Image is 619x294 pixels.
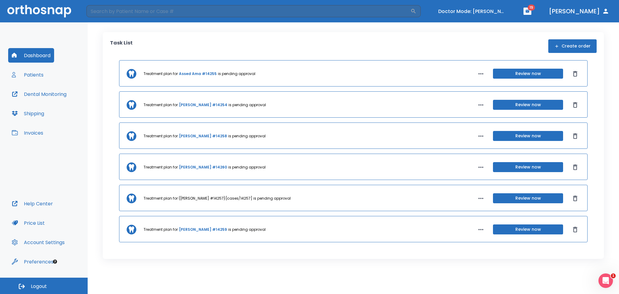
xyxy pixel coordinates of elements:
p: is pending approval [228,227,266,232]
p: is pending approval [218,71,255,77]
button: Preferences [8,254,57,269]
input: Search by Patient Name or Case # [86,5,410,17]
button: Help Center [8,196,57,211]
button: Price List [8,216,48,230]
button: Dismiss [570,100,580,110]
a: [PERSON_NAME] #14254 [179,102,227,108]
button: Review now [493,224,563,234]
a: Assed Ama #14255 [179,71,217,77]
button: Review now [493,193,563,203]
p: is pending approval [228,165,266,170]
button: Dental Monitoring [8,87,70,101]
img: Orthosnap [7,5,71,17]
button: Dismiss [570,69,580,79]
button: Patients [8,67,47,82]
button: Dismiss [570,194,580,203]
button: [PERSON_NAME] [546,6,612,17]
span: 19 [528,5,535,11]
button: Invoices [8,126,47,140]
button: Review now [493,162,563,172]
a: [PERSON_NAME] #14258 [179,133,227,139]
p: Treatment plan for [144,71,178,77]
span: Logout [31,283,47,290]
button: Review now [493,131,563,141]
button: Dismiss [570,162,580,172]
button: Dashboard [8,48,54,63]
a: [PERSON_NAME] #14259 [179,227,227,232]
p: Treatment plan for [144,133,178,139]
button: Create order [548,39,597,53]
div: Tooltip anchor [52,259,58,264]
p: Task List [110,39,133,53]
button: Account Settings [8,235,68,250]
button: Doctor Mode: [PERSON_NAME] [436,6,508,16]
p: Treatment plan for [144,102,178,108]
p: Treatment plan for [144,227,178,232]
a: [PERSON_NAME] #14260 [179,165,227,170]
p: Treatment plan for [144,165,178,170]
button: Review now [493,100,563,110]
p: is pending approval [228,133,266,139]
button: Dismiss [570,131,580,141]
button: Dismiss [570,225,580,234]
button: Shipping [8,106,48,121]
p: Treatment plan for {[PERSON_NAME] #14257}[cases/14257] is pending approval [144,196,291,201]
p: is pending approval [228,102,266,108]
span: 1 [611,273,616,278]
iframe: Intercom live chat [598,273,613,288]
button: Review now [493,69,563,79]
